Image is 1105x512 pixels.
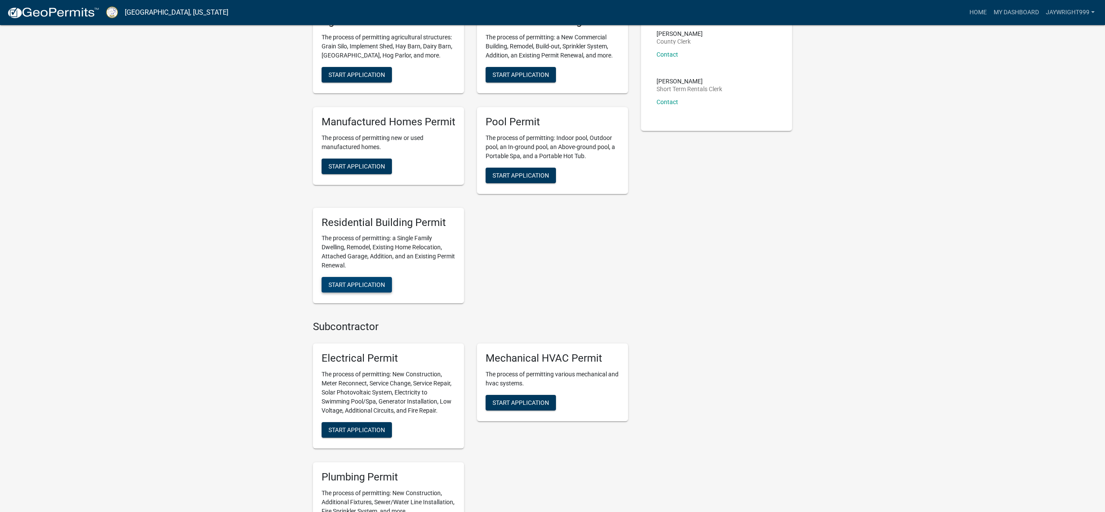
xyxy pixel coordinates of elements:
span: Start Application [328,71,385,78]
button: Start Application [322,159,392,174]
p: The process of permitting various mechanical and hvac systems. [486,370,619,388]
img: Putnam County, Georgia [106,6,118,18]
p: [PERSON_NAME] [657,31,703,37]
button: Start Application [322,277,392,293]
a: jaywright999 [1042,4,1098,21]
span: Start Application [328,162,385,169]
h4: Subcontractor [313,321,628,333]
p: The process of permitting: a Single Family Dwelling, Remodel, Existing Home Relocation, Attached ... [322,234,455,270]
p: Short Term Rentals Clerk [657,86,722,92]
h5: Electrical Permit [322,352,455,365]
p: The process of permitting agricultural structures: Grain Silo, Implement Shed, Hay Barn, Dairy Ba... [322,33,455,60]
a: Home [966,4,990,21]
a: Contact [657,51,678,58]
h5: Manufactured Homes Permit [322,116,455,128]
h5: Plumbing Permit [322,471,455,483]
p: The process of permitting: a New Commercial Building, Remodel, Build-out, Sprinkler System, Addit... [486,33,619,60]
a: [GEOGRAPHIC_DATA], [US_STATE] [125,5,228,20]
button: Start Application [486,395,556,410]
button: Start Application [486,67,556,83]
span: Start Application [493,399,549,406]
p: The process of permitting new or used manufactured homes. [322,134,455,152]
span: Start Application [328,426,385,433]
p: [PERSON_NAME] [657,78,722,84]
p: County Clerk [657,38,703,45]
p: The process of permitting: Indoor pool, Outdoor pool, an In-ground pool, an Above-ground pool, a ... [486,134,619,161]
h5: Mechanical HVAC Permit [486,352,619,365]
button: Start Application [486,168,556,183]
h5: Residential Building Permit [322,216,455,229]
button: Start Application [322,422,392,438]
span: Start Application [328,281,385,288]
p: The process of permitting: New Construction, Meter Reconnect, Service Change, Service Repair, Sol... [322,370,455,415]
a: My Dashboard [990,4,1042,21]
span: Start Application [493,71,549,78]
button: Start Application [322,67,392,83]
span: Start Application [493,172,549,178]
h5: Pool Permit [486,116,619,128]
a: Contact [657,99,678,105]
